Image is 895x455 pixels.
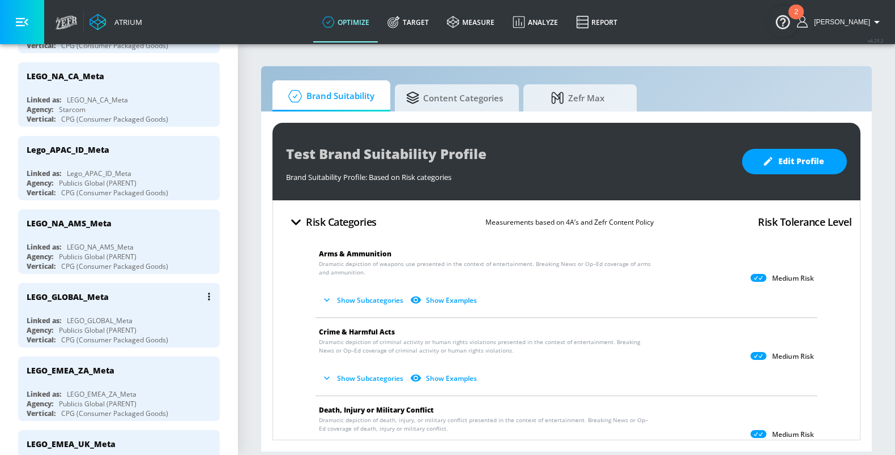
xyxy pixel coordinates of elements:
div: Agency: [27,105,53,114]
div: Vertical: [27,261,56,271]
span: Edit Profile [765,154,824,169]
div: Lego_APAC_ID_MetaLinked as:Lego_APAC_ID_MetaAgency:Publicis Global (PARENT)Vertical:CPG (Consumer... [18,136,220,200]
span: Arms & Ammunition [319,249,391,259]
div: LEGO_EMEA_UK_Meta [27,439,116,449]
div: Linked as: [27,389,61,399]
div: Brand Suitability Profile: Based on Risk categories [286,166,731,182]
div: Linked as: [27,169,61,178]
button: Show Examples [408,291,481,310]
div: LEGO_GLOBAL_Meta [27,291,109,302]
div: Starcom [59,105,86,114]
div: LEGO_NA_CA_Meta [27,71,104,81]
h4: Risk Tolerance Level [758,214,851,230]
div: Agency: [27,399,53,409]
p: Medium Risk [772,430,814,439]
div: Publicis Global (PARENT) [59,252,137,261]
div: 2 [794,12,798,27]
div: Lego_APAC_ID_Meta [67,169,131,178]
span: v 4.25.2 [868,37,884,44]
div: Vertical: [27,41,56,50]
a: optimize [313,2,378,42]
button: Open Resource Center, 2 new notifications [767,6,799,37]
a: measure [438,2,504,42]
span: Dramatic depiction of death, injury, or military conflict presented in the context of entertainme... [319,416,653,433]
div: Publicis Global (PARENT) [59,399,137,409]
div: LEGO_EMEA_ZA_Meta [27,365,114,376]
span: Death, Injury or Military Conflict [319,405,434,415]
div: CPG (Consumer Packaged Goods) [61,114,168,124]
div: LEGO_EMEA_ZA_MetaLinked as:LEGO_EMEA_ZA_MetaAgency:Publicis Global (PARENT)Vertical:CPG (Consumer... [18,357,220,421]
button: Risk Categories [282,209,381,235]
div: LEGO_NA_AMS_Meta [67,242,134,252]
a: Report [567,2,626,42]
div: Publicis Global (PARENT) [59,178,137,188]
a: Target [378,2,438,42]
div: Linked as: [27,316,61,325]
div: Publicis Global (PARENT) [59,325,137,335]
div: Vertical: [27,335,56,345]
span: Content Categories [406,84,503,111]
span: Dramatic depiction of criminal activity or human rights violations presented in the context of en... [319,338,653,355]
div: LEGO_GLOBAL_MetaLinked as:LEGO_GLOBAL_MetaAgency:Publicis Global (PARENT)Vertical:CPG (Consumer P... [18,283,220,347]
div: CPG (Consumer Packaged Goods) [61,188,168,198]
div: LEGO_EMEA_ZA_Meta [67,389,137,399]
span: login as: jen.breen@zefr.com [809,18,870,26]
p: Medium Risk [772,352,814,361]
div: LEGO_NA_AMS_Meta [27,218,112,229]
span: Zefr Max [535,84,621,111]
span: Dramatic depiction of weapons use presented in the context of entertainment. Breaking News or Op–... [319,260,653,277]
p: Medium Risk [772,274,814,283]
div: LEGO_NA_AMS_MetaLinked as:LEGO_NA_AMS_MetaAgency:Publicis Global (PARENT)Vertical:CPG (Consumer P... [18,209,220,274]
button: Show Subcategories [319,369,408,388]
div: LEGO_NA_CA_Meta [67,95,128,105]
div: Vertical: [27,409,56,418]
span: Brand Suitability [284,83,374,110]
div: LEGO_GLOBAL_Meta [67,316,133,325]
div: CPG (Consumer Packaged Goods) [61,409,168,418]
p: Measurements based on 4A’s and Zefr Content Policy [485,216,654,228]
div: LEGO_NA_CA_MetaLinked as:LEGO_NA_CA_MetaAgency:StarcomVertical:CPG (Consumer Packaged Goods) [18,62,220,127]
div: CPG (Consumer Packaged Goods) [61,261,168,271]
div: Agency: [27,325,53,335]
button: Edit Profile [742,149,847,174]
div: CPG (Consumer Packaged Goods) [61,41,168,50]
button: Show Subcategories [319,291,408,310]
div: CPG (Consumer Packaged Goods) [61,335,168,345]
button: Show Examples [408,369,481,388]
div: Vertical: [27,114,56,124]
button: [PERSON_NAME] [797,15,884,29]
a: Atrium [89,14,142,31]
div: Agency: [27,178,53,188]
div: Agency: [27,252,53,261]
div: Linked as: [27,242,61,252]
h4: Risk Categories [306,214,377,230]
div: Linked as: [27,95,61,105]
div: Lego_APAC_ID_Meta [27,144,109,155]
div: Vertical: [27,188,56,198]
a: Analyze [504,2,567,42]
div: Atrium [110,17,142,27]
span: Crime & Harmful Acts [319,327,395,337]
